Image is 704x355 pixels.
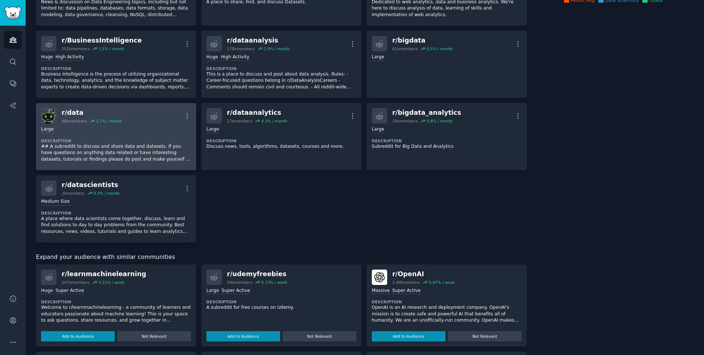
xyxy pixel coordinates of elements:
dt: Description [372,299,522,304]
div: 4.3 % / month [261,118,287,124]
p: ## A subreddit to discuss and share data and datasets. If you have questions on anything data rel... [41,143,191,163]
p: Welcome to r/learnmachinelearning - a community of learners and educators passionate about machin... [41,304,191,324]
p: Business Intelligence is the process of utilizing organizational data, technology, analytics, and... [41,71,191,91]
dt: Description [41,211,191,216]
div: Huge [41,54,53,61]
div: 61k members [392,46,418,51]
div: 1.5 % / month [98,46,124,51]
img: OpenAI [372,270,387,285]
a: r/bigdata_analytics10kmembers0.8% / monthLargeDescriptionSubreddit for Big Data and Analytics [367,103,527,170]
div: Large [41,126,54,133]
div: 0.3 % / month [93,191,120,196]
a: datar/data46kmembers1.1% / monthLargeDescription## A subreddit to discuss and share data and data... [36,103,196,170]
div: Huge [206,54,218,61]
div: r/ dataanalysis [227,36,290,45]
dt: Description [41,66,191,71]
div: r/ OpenAI [392,270,455,279]
div: r/ learnmachinelearning [62,270,146,279]
div: r/ bigdata [392,36,453,45]
div: 0.47 % / week [429,280,455,285]
p: OpenAI is an AI research and deployment company. OpenAI's mission is to create safe and powerful ... [372,304,522,324]
p: Subreddit for Big Data and Analytics [372,143,522,150]
div: 0.8 % / month [426,118,452,124]
a: r/dataanalysis178kmembers2.9% / monthHugeHigh ActivityDescriptionThis is a place to discuss and p... [201,31,362,98]
span: Expand your audience with similar communities [36,253,175,262]
div: 202k members [62,46,89,51]
div: 2k members [62,191,85,196]
p: A place where data scientists come together, discuss, learn and find solutions to day to day prob... [41,216,191,235]
dt: Description [206,138,356,143]
div: Large [372,54,384,61]
div: r/ datascientists [62,180,120,190]
div: 10k members [392,118,418,124]
div: r/ data [62,108,122,117]
div: 59k members [227,280,252,285]
dt: Description [41,299,191,304]
a: r/BusinessIntelligence202kmembers1.5% / monthHugeHigh ActivityDescriptionBusiness Intelligence is... [36,31,196,98]
div: 0.51 % / week [98,280,124,285]
div: Huge [41,288,53,294]
div: 0.5 % / month [426,46,452,51]
div: 27k members [227,118,252,124]
button: Not Relevant [117,331,191,341]
div: 178k members [227,46,255,51]
dt: Description [206,66,356,71]
button: Add to Audience [41,331,115,341]
div: 2.9 % / month [264,46,290,51]
div: Large [206,126,219,133]
div: High Activity [221,54,249,61]
div: High Activity [55,54,84,61]
img: GummySearch logo [4,7,21,19]
button: Add to Audience [206,331,280,341]
p: Discuss news, tools, algorithms, datasets, courses and more. [206,143,356,150]
a: r/dataanalytics27kmembers4.3% / monthLargeDescriptionDiscuss news, tools, algorithms, datasets, c... [201,103,362,170]
div: r/ BusinessIntelligence [62,36,142,45]
button: Not Relevant [448,331,522,341]
p: A subreddit for free courses on Udemy. [206,304,356,311]
a: r/datascientists2kmembers0.3% / monthMedium SizeDescriptionA place where data scientists come tog... [36,175,196,242]
div: r/ udemyfreebies [227,270,287,279]
div: Massive [372,288,390,294]
div: Medium Size [41,198,70,205]
div: r/ dataanalytics [227,108,287,117]
button: Not Relevant [283,331,356,341]
div: 0.13 % / week [261,280,287,285]
a: r/bigdata61kmembers0.5% / monthLarge [367,31,527,98]
div: 46k members [62,118,87,124]
div: Super Active [392,288,421,294]
div: Large [372,126,384,133]
div: 2.4M members [392,280,420,285]
div: 1.1 % / month [96,118,122,124]
div: Super Active [221,288,250,294]
img: data [41,108,56,124]
dt: Description [206,299,356,304]
p: This is a place to discuss and post about data analysis. Rules: - Career-focused questions belong... [206,71,356,91]
div: Large [206,288,219,294]
div: r/ bigdata_analytics [392,108,461,117]
dt: Description [41,138,191,143]
dt: Description [372,138,522,143]
button: Add to Audience [372,331,445,341]
div: 547k members [62,280,89,285]
div: Super Active [55,288,84,294]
